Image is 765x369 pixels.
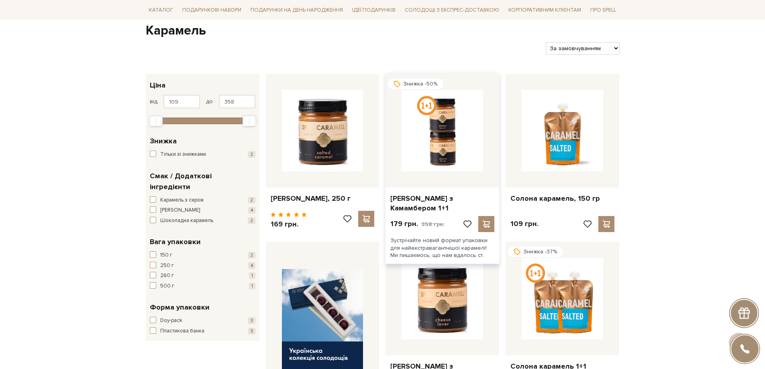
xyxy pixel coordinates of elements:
span: Каталог [146,4,176,16]
div: Max [243,115,256,126]
span: Вага упаковки [150,236,201,247]
span: Подарунки на День народження [247,4,346,16]
a: Солодощі з експрес-доставкою [402,3,502,17]
span: Шоколадна карамель [160,217,213,225]
a: [PERSON_NAME] з Камамбером 1+1 [390,194,494,213]
div: Знижка -50% [387,78,444,90]
span: від [150,98,157,105]
a: Корпоративним клієнтам [505,3,584,17]
span: 2 [248,252,255,259]
span: 2 [248,197,255,204]
input: Ціна [219,95,255,108]
span: Doy-pack [160,317,182,325]
span: Пластикова банка [160,327,204,335]
span: 2 [248,151,255,158]
span: до [206,98,213,105]
span: [PERSON_NAME] [160,206,200,214]
h1: Карамель [146,22,620,39]
span: Ідеї подарунків [349,4,399,16]
p: 169 грн. [271,220,307,229]
div: Знижка -37% [507,246,564,258]
span: 4 [248,207,255,214]
span: 150 г [160,251,172,259]
span: 5 [248,328,255,334]
span: 1 [249,283,255,289]
span: Карамель з сиром [160,196,204,204]
span: Ціна [150,80,165,91]
a: Солона карамель, 150 гр [510,194,614,203]
p: 179 грн. [390,219,445,229]
button: 500 г 1 [150,282,255,290]
span: Знижка [150,136,177,147]
img: Солона карамель, 150 гр [522,90,603,171]
button: Карамель з сиром 2 [150,196,255,204]
span: Форма упаковки [150,302,210,313]
span: 4 [248,262,255,269]
span: 250 г [160,262,174,270]
div: Min [149,115,163,126]
span: Смак / Додаткові інгредієнти [150,171,253,192]
span: Тільки зі знижками [160,151,206,159]
input: Ціна [163,95,200,108]
span: 1 [249,272,255,279]
button: 260 г 1 [150,272,255,280]
button: Пластикова банка 5 [150,327,255,335]
div: Зустрічайте новий формат упаковки для найекстравагантнішої карамелі! Ми пишаємось, що нам вдалось... [386,232,499,264]
img: Солона карамель 1+1 [522,258,603,339]
p: 109 грн. [510,219,539,228]
button: [PERSON_NAME] 4 [150,206,255,214]
span: 260 г [160,272,174,280]
button: Тільки зі знижками 2 [150,151,255,159]
span: 500 г [160,282,174,290]
span: Про Spell [587,4,619,16]
span: 2 [248,217,255,224]
span: Подарункові набори [179,4,245,16]
span: 358 грн. [421,221,445,228]
button: Шоколадна карамель 2 [150,217,255,225]
span: 3 [248,317,255,324]
button: 250 г 4 [150,262,255,270]
img: Карамель з Камамбером 1+1 [402,90,483,171]
button: Doy-pack 3 [150,317,255,325]
button: 150 г 2 [150,251,255,259]
a: [PERSON_NAME], 250 г [271,194,375,203]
